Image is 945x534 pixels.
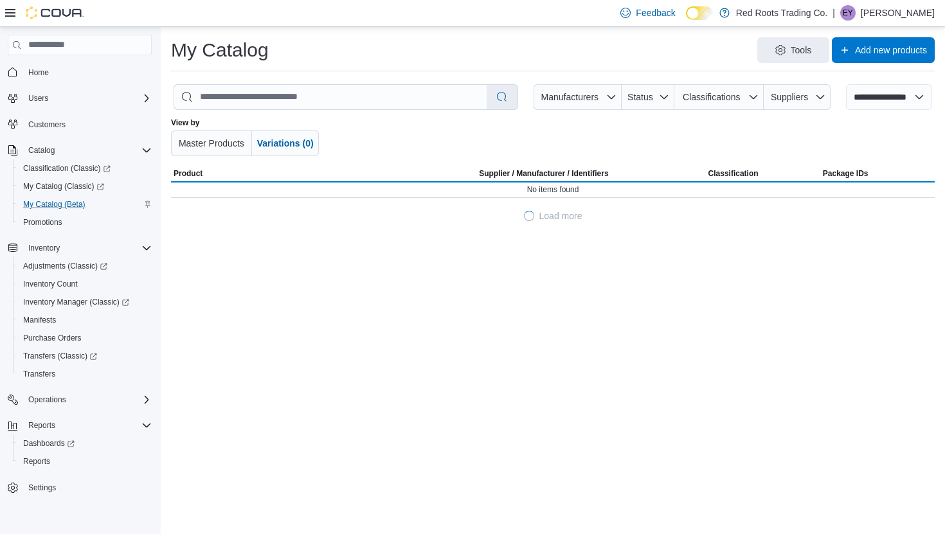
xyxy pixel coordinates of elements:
span: Reports [23,418,152,433]
span: Dashboards [18,436,152,451]
a: Transfers (Classic) [13,347,157,365]
button: Tools [757,37,829,63]
span: Inventory Count [18,276,152,292]
a: Transfers [18,366,60,382]
label: View by [171,118,199,128]
button: Home [3,63,157,82]
span: Supplier / Manufacturer / Identifiers [479,168,608,179]
h1: My Catalog [171,37,269,63]
span: Dark Mode [686,20,687,21]
button: Transfers [13,365,157,383]
button: Master Products [171,130,252,156]
a: Classification (Classic) [13,159,157,177]
a: Promotions [18,215,67,230]
span: Purchase Orders [18,330,152,346]
span: Promotions [23,217,62,227]
button: Status [622,84,675,110]
button: LoadingLoad more [519,203,588,229]
button: Manifests [13,311,157,329]
span: My Catalog (Classic) [23,181,104,191]
span: Manifests [18,312,152,328]
a: Purchase Orders [18,330,87,346]
a: Customers [23,117,71,132]
span: Manufacturers [541,92,598,102]
span: Reports [23,456,50,467]
button: Inventory Count [13,275,157,293]
span: Status [627,92,653,102]
a: Inventory Count [18,276,83,292]
span: Transfers [18,366,152,382]
span: My Catalog (Classic) [18,179,152,194]
span: Classification (Classic) [23,163,111,174]
a: Inventory Manager (Classic) [13,293,157,311]
p: Red Roots Trading Co. [736,5,827,21]
button: Purchase Orders [13,329,157,347]
span: Transfers (Classic) [18,348,152,364]
p: [PERSON_NAME] [861,5,935,21]
span: Home [23,64,152,80]
span: Users [23,91,152,106]
button: Operations [23,392,71,407]
span: Variations (0) [257,138,314,148]
span: Inventory Manager (Classic) [18,294,152,310]
span: Dashboards [23,438,75,449]
button: Operations [3,391,157,409]
span: Promotions [18,215,152,230]
button: Variations (0) [252,130,319,156]
span: Inventory [28,243,60,253]
span: Inventory Count [23,279,78,289]
a: Adjustments (Classic) [18,258,113,274]
a: Transfers (Classic) [18,348,102,364]
button: Add new products [832,37,935,63]
span: Reports [28,420,55,431]
input: Dark Mode [686,6,713,20]
span: Tools [791,44,812,57]
span: Manifests [23,315,56,325]
a: My Catalog (Classic) [13,177,157,195]
a: Dashboards [13,434,157,452]
button: Reports [23,418,60,433]
button: Users [3,89,157,107]
a: My Catalog (Classic) [18,179,109,194]
button: Manufacturers [534,84,621,110]
p: | [833,5,835,21]
button: Reports [13,452,157,470]
button: Catalog [3,141,157,159]
span: Customers [23,116,152,132]
span: Inventory Manager (Classic) [23,297,129,307]
a: Settings [23,480,61,495]
span: Package IDs [823,168,869,179]
span: Product [174,168,203,179]
button: Suppliers [764,84,831,110]
span: Inventory [23,240,152,256]
span: Adjustments (Classic) [18,258,152,274]
span: Catalog [28,145,55,156]
div: Eden Yohannes [840,5,856,21]
span: Loading [521,208,536,223]
button: Reports [3,416,157,434]
span: Operations [28,395,66,405]
a: My Catalog (Beta) [18,197,91,212]
button: Inventory [3,239,157,257]
a: Classification (Classic) [18,161,116,176]
a: Manifests [18,312,61,328]
span: Settings [23,479,152,495]
span: No items found [527,184,579,195]
button: Catalog [23,143,60,158]
button: Inventory [23,240,65,256]
span: My Catalog (Beta) [23,199,85,209]
span: Classification [708,168,759,179]
a: Adjustments (Classic) [13,257,157,275]
button: Users [23,91,53,106]
a: Inventory Manager (Classic) [18,294,134,310]
span: Operations [23,392,152,407]
span: Add new products [855,44,927,57]
span: Adjustments (Classic) [23,261,107,271]
span: Transfers [23,369,55,379]
span: Transfers (Classic) [23,351,97,361]
a: Dashboards [18,436,80,451]
button: My Catalog (Beta) [13,195,157,213]
span: Load more [539,209,582,222]
span: EY [843,5,853,21]
span: Purchase Orders [23,333,82,343]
